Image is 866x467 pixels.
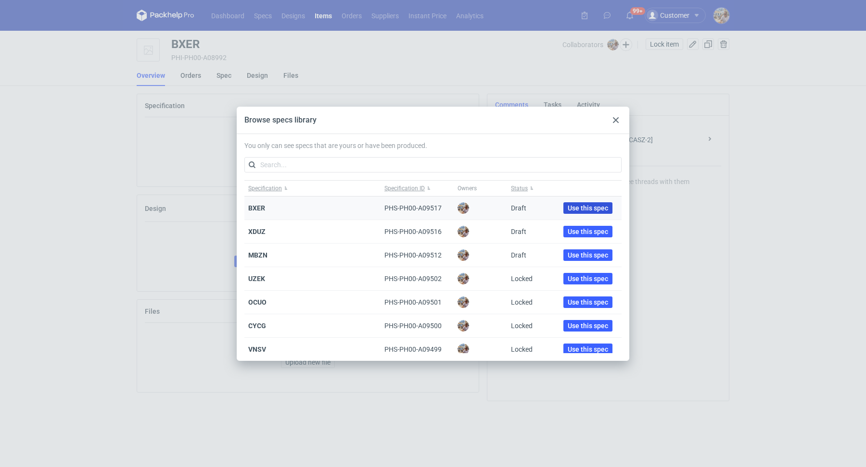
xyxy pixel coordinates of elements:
div: PHS-PH00-A09512 [381,244,454,267]
div: OCUO [244,291,381,314]
span: Owners [458,184,477,192]
span: VNSV [248,345,266,353]
span: Specification [248,184,282,192]
img: Michał Palasek [458,226,469,237]
div: Locked [511,344,533,354]
span: Use this spec [568,252,608,258]
img: Michał Palasek [458,249,469,261]
div: Locked [511,297,533,307]
span: Use this spec [568,228,608,235]
div: MBZN [244,244,381,267]
div: PHS-PH00-A09502 [381,267,454,291]
span: Use this spec [568,346,608,353]
span: CYCG [248,322,266,330]
div: UZEK [244,267,381,291]
span: BXER [248,204,265,212]
button: Use this spec [563,226,612,237]
img: Michał Palasek [458,202,469,214]
div: Locked [511,274,533,283]
button: Use this spec [563,202,612,214]
div: CYCG [244,314,381,338]
button: Specification [244,181,381,196]
div: PHS-PH00-A09499 [381,338,454,361]
div: Draft [511,250,526,260]
input: Search... [244,157,622,172]
div: PHS-PH00-A09500 [384,321,442,331]
span: Use this spec [568,322,608,329]
div: Browse specs library [244,115,317,125]
div: PHS-PH00-A09516 [384,227,442,236]
span: OCUO [248,298,267,306]
div: PHS-PH00-A09517 [384,203,442,213]
img: Michał Palasek [458,296,469,308]
div: PHS-PH00-A09501 [384,297,442,307]
div: PHS-PH00-A09502 [384,274,442,283]
div: Locked [511,321,533,331]
div: BXER [244,197,381,220]
div: PHS-PH00-A09517 [381,197,454,220]
div: PHS-PH00-A09500 [381,314,454,338]
button: Use this spec [563,344,612,355]
button: Use this spec [563,249,612,261]
button: Status [507,181,554,196]
span: Use this spec [568,205,608,211]
button: Use this spec [563,273,612,284]
div: PHS-PH00-A09501 [381,291,454,314]
button: Use this spec [563,320,612,332]
button: Specification ID [381,181,454,196]
span: Use this spec [568,299,608,306]
button: Use this spec [563,296,612,308]
span: Use this spec [568,275,608,282]
div: PHS-PH00-A09516 [381,220,454,244]
span: XDUZ [248,228,266,235]
div: VNSV [244,338,381,361]
img: Michał Palasek [458,344,469,355]
div: XDUZ [244,220,381,244]
img: Michał Palasek [458,273,469,284]
img: Michał Palasek [458,320,469,332]
span: MBZN [248,251,267,259]
span: UZEK [248,275,265,283]
div: Draft [511,203,526,213]
span: Specification ID [384,184,425,192]
div: PHS-PH00-A09512 [384,250,442,260]
span: Status [511,184,528,192]
div: Draft [511,227,526,236]
div: PHS-PH00-A09499 [384,344,442,354]
p: You only can see specs that are yours or have been produced. [244,142,622,149]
